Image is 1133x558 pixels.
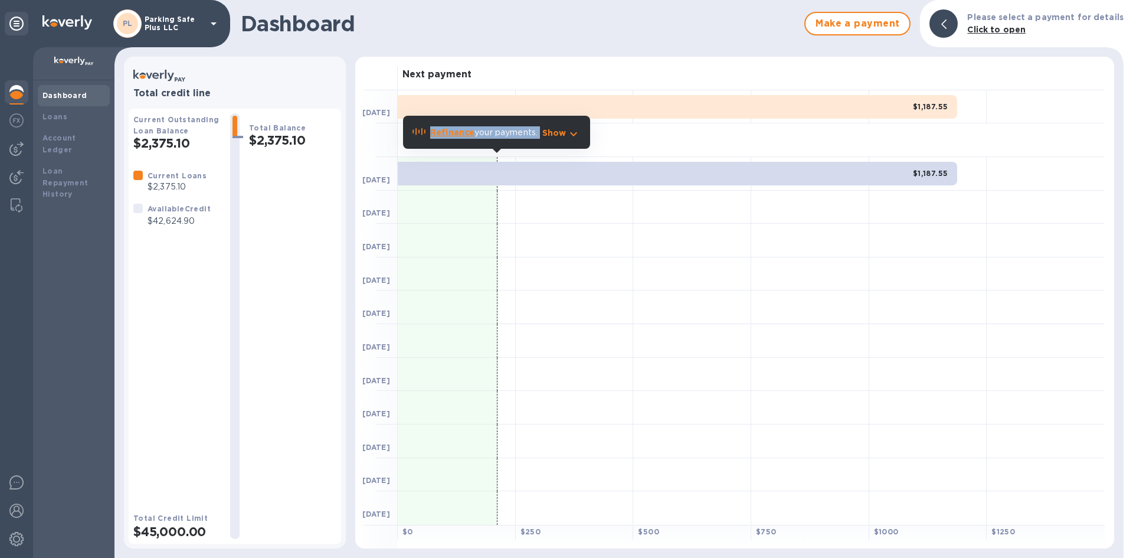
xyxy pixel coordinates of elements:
img: Logo [42,15,92,30]
b: Refinance [430,128,474,137]
h2: $45,000.00 [133,524,221,539]
b: $ 500 [638,527,659,536]
b: [DATE] [362,510,390,518]
b: Current Outstanding Loan Balance [133,115,220,135]
b: Loans [42,112,67,121]
button: Make a payment [804,12,911,35]
h3: Total credit line [133,88,336,99]
b: $1,187.55 [913,102,948,111]
b: [DATE] [362,376,390,385]
b: Current Loans [148,171,207,180]
p: Show [542,127,566,139]
b: Dashboard [42,91,87,100]
h2: $2,375.10 [249,133,336,148]
b: Click to open [967,25,1026,34]
b: [DATE] [362,409,390,418]
b: [DATE] [362,242,390,251]
b: $ 750 [756,527,777,536]
p: $2,375.10 [148,181,207,193]
p: your payments. [430,126,538,139]
b: [DATE] [362,309,390,318]
h1: Dashboard [241,11,798,36]
p: Parking Safe Plus LLC [145,15,204,32]
b: Loan Repayment History [42,167,89,199]
b: Available Credit [148,204,211,213]
b: [DATE] [362,276,390,285]
b: [DATE] [362,476,390,485]
b: [DATE] [362,443,390,452]
b: [DATE] [362,208,390,217]
h3: Forecasted payments [402,136,509,147]
button: Show [542,127,581,139]
h2: $2,375.10 [133,136,221,151]
b: Total Credit Limit [133,514,208,523]
b: $1,187.55 [913,169,948,178]
b: [DATE] [362,342,390,351]
b: Total Balance [249,123,306,132]
p: $42,624.90 [148,215,211,227]
b: [DATE] [362,108,390,117]
b: $ 1000 [874,527,899,536]
h3: Next payment [402,69,471,80]
b: $ 250 [520,527,541,536]
img: Foreign exchange [9,113,24,128]
span: Make a payment [815,17,900,31]
b: Account Ledger [42,133,76,154]
b: PL [123,19,133,28]
b: [DATE] [362,175,390,184]
div: Unpin categories [5,12,28,35]
b: $ 0 [402,527,413,536]
b: Please select a payment for details [967,12,1124,22]
b: $ 1250 [991,527,1015,536]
